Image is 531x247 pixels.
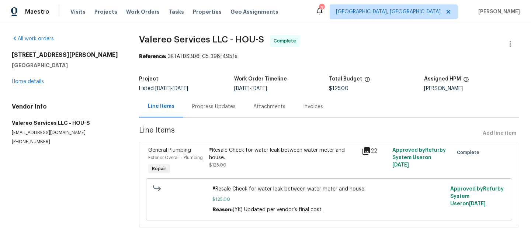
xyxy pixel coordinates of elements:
span: Exterior Overall - Plumbing [148,155,203,160]
span: (YK) Updated per vendor’s final cost. [233,207,323,212]
span: Tasks [169,9,184,14]
h5: Assigned HPM [424,76,461,82]
span: [DATE] [251,86,267,91]
span: Properties [193,8,222,16]
span: [GEOGRAPHIC_DATA], [GEOGRAPHIC_DATA] [336,8,441,16]
span: [DATE] [234,86,250,91]
span: Reason: [212,207,233,212]
div: 22 [362,147,388,155]
h5: Project [139,76,158,82]
div: 3KTATDSBD6FC5-398f495fe [139,53,519,60]
span: The total cost of line items that have been proposed by Opendoor. This sum includes line items th... [364,76,370,86]
span: Repair [149,165,169,172]
span: [DATE] [392,162,409,168]
p: [PHONE_NUMBER] [12,139,121,145]
div: Attachments [253,103,285,110]
b: Reference: [139,54,166,59]
span: $125.00 [212,196,446,203]
a: Home details [12,79,44,84]
span: [DATE] [469,201,486,206]
span: Listed [139,86,188,91]
div: [PERSON_NAME] [424,86,519,91]
h5: Work Order Timeline [234,76,287,82]
div: Line Items [148,103,174,110]
span: Approved by Refurby System User on [450,186,504,206]
p: [EMAIL_ADDRESS][DOMAIN_NAME] [12,130,121,136]
span: [DATE] [173,86,188,91]
span: Approved by Refurby System User on [392,148,446,168]
span: Complete [457,149,482,156]
span: Maestro [25,8,49,16]
span: Valereo Services LLC - HOU-S [139,35,264,44]
h5: Total Budget [329,76,362,82]
div: Progress Updates [192,103,236,110]
span: Visits [70,8,86,16]
span: #Resale Check for water leak between water meter and house. [212,185,446,193]
h2: [STREET_ADDRESS][PERSON_NAME] [12,51,121,59]
span: - [234,86,267,91]
span: Work Orders [126,8,160,16]
div: Invoices [303,103,323,110]
span: $125.00 [329,86,348,91]
span: Complete [274,37,299,45]
span: General Plumbing [148,148,191,153]
span: The hpm assigned to this work order. [463,76,469,86]
a: All work orders [12,36,54,41]
span: [DATE] [155,86,171,91]
h4: Vendor Info [12,103,121,110]
h5: [GEOGRAPHIC_DATA] [12,62,121,69]
div: 3 [319,4,324,12]
span: Line Items [139,127,480,140]
span: Geo Assignments [230,8,278,16]
span: - [155,86,188,91]
div: #Resale Check for water leak between water meter and house. [209,147,357,161]
span: Projects [94,8,117,16]
span: [PERSON_NAME] [475,8,520,16]
span: $125.00 [209,163,226,167]
h5: Valereo Services LLC - HOU-S [12,119,121,127]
